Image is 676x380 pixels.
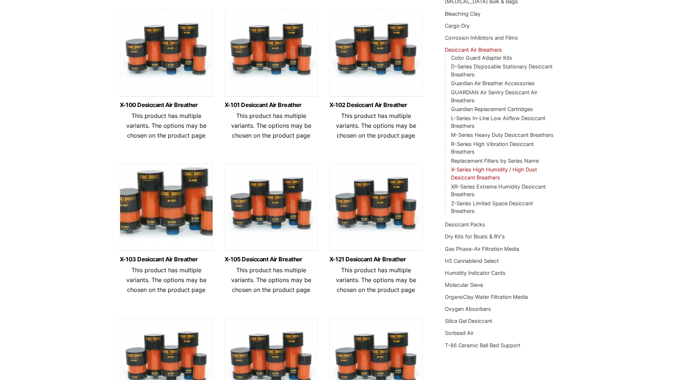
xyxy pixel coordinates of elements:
[445,246,519,252] a: Gas Phase-Air Filtration Media
[451,80,535,86] a: Guardian Air Breather Accessories
[445,306,491,312] a: Oxygen Absorbers
[231,266,311,293] span: This product has multiple variants. The options may be chosen on the product page
[451,183,546,198] a: XR-Series Extreme Humidity Desiccant Breathers
[451,200,533,214] a: Z-Series Limited Space Desiccant Breathers
[126,266,206,293] span: This product has multiple variants. The options may be chosen on the product page
[225,256,318,262] a: X-105 Desiccant Air Breather
[451,63,553,78] a: D-Series Disposable Stationary Desiccant Breathers
[451,106,533,112] a: Guardian Replacement Cartridges
[445,294,528,300] a: OrganoClay Water Filtration Media
[336,266,416,293] span: This product has multiple variants. The options may be chosen on the product page
[451,115,545,129] a: L-Series In-Line Low Airflow Desiccant Breathers
[445,47,502,53] a: Desiccant Air Breathers
[445,282,483,288] a: Molecular Sieve
[336,112,416,139] span: This product has multiple variants. The options may be chosen on the product page
[445,330,474,336] a: Sorbead Air
[445,23,470,29] a: Cargo Dry
[445,270,506,276] a: Humidity Indicator Cards
[126,112,206,139] span: This product has multiple variants. The options may be chosen on the product page
[445,318,492,324] a: Silica Gel Desiccant
[445,35,518,41] a: Corrosion Inhibitors and Films
[329,102,423,108] a: X-102 Desiccant Air Breather
[451,158,539,164] a: Replacement Filters by Series Name
[120,102,213,108] a: X-100 Desiccant Air Breather
[451,89,537,103] a: GUARDIAN Air Sentry Desiccant Air Breathers
[445,258,499,264] a: HS Cannablend Select
[120,256,213,262] a: X-103 Desiccant Air Breather
[231,112,311,139] span: This product has multiple variants. The options may be chosen on the product page
[445,342,520,348] a: T-86 Ceramic Ball Bed Support
[451,141,534,155] a: R-Series High Vibration Desiccant Breathers
[451,55,512,61] a: Color Guard Adapter Kits
[445,233,505,240] a: Dry Kits for Boats & RV's
[445,221,485,227] a: Desiccant Packs
[225,102,318,108] a: X-101 Desiccant Air Breather
[451,166,537,181] a: X-Series High Humidity / High Dust Desiccant Breathers
[445,11,481,17] a: Bleaching Clay
[451,132,554,138] a: M-Series Heavy Duty Desiccant Breathers
[329,256,423,262] a: X-121 Desiccant Air Breather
